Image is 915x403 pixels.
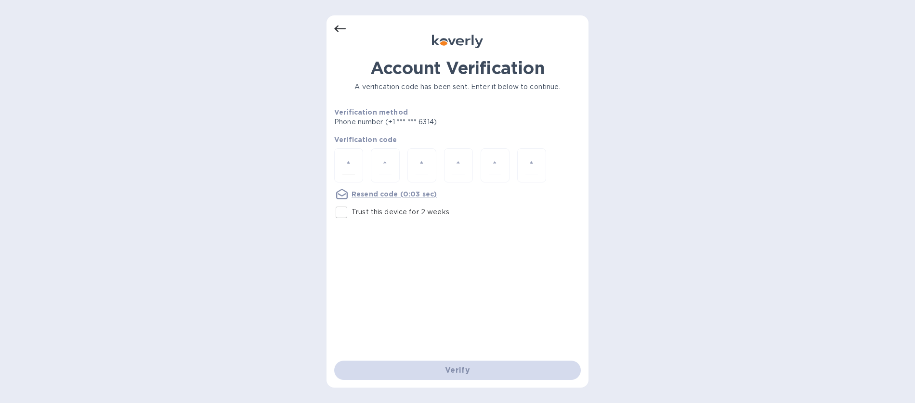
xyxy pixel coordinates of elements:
p: Trust this device for 2 weeks [352,207,449,217]
p: Verification code [334,135,581,144]
p: Phone number (+1 *** *** 6314) [334,117,510,127]
u: Resend code (0:03 sec) [352,190,437,198]
p: A verification code has been sent. Enter it below to continue. [334,82,581,92]
b: Verification method [334,108,408,116]
h1: Account Verification [334,58,581,78]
